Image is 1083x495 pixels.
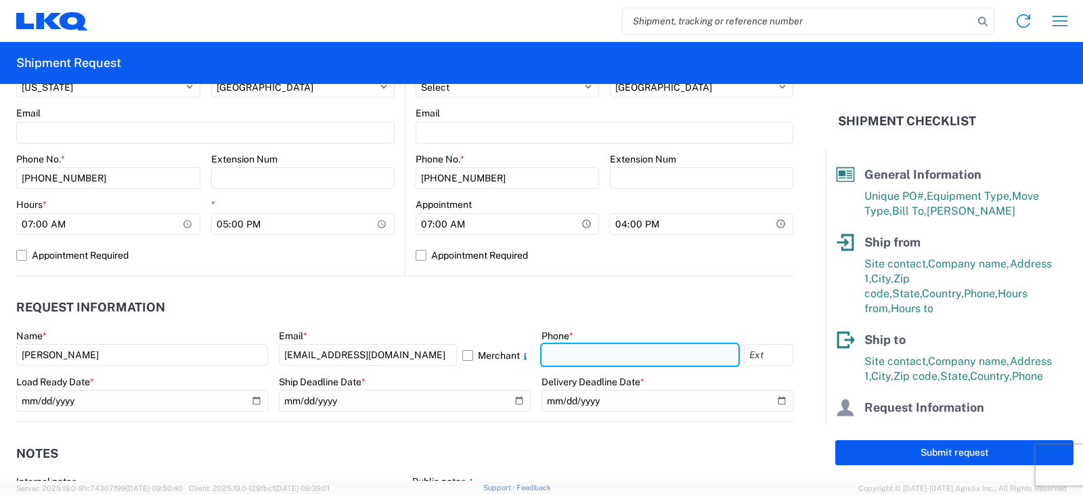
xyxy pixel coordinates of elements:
span: Ship from [864,235,921,249]
a: Support [483,483,517,492]
button: Submit request [835,440,1074,465]
label: Appointment Required [416,244,793,266]
label: Internal notes [16,475,76,488]
label: Phone No. [16,153,65,165]
span: Site contact, [864,355,928,368]
span: Company name, [928,257,1010,270]
span: Equipment Type, [927,190,1012,202]
label: Merchant [462,344,531,366]
span: Phone [1012,370,1043,383]
h2: Shipment Request [16,55,121,71]
span: Hours to [891,302,933,315]
label: Extension Num [610,153,676,165]
span: [PERSON_NAME] [927,205,1015,217]
span: Client: 2025.19.0-129fbcf [189,484,330,492]
label: Email [416,107,440,119]
span: Country, [970,370,1012,383]
label: Phone No. [416,153,464,165]
label: Appointment Required [16,244,395,266]
span: Email, [897,423,928,435]
span: [DATE] 09:39:01 [275,484,330,492]
label: Ship Deadline Date [279,376,366,388]
span: State, [892,287,922,300]
input: Shipment, tracking or reference number [623,8,973,34]
span: Request Information [864,400,984,414]
label: Name [16,330,47,342]
label: Email [279,330,307,342]
span: Bill To, [892,205,927,217]
span: Name, [864,423,897,435]
span: Site contact, [864,257,928,270]
span: Phone, [928,423,962,435]
a: Feedback [516,483,551,492]
h2: Request Information [16,301,165,314]
span: General Information [864,167,981,181]
span: Copyright © [DATE]-[DATE] Agistix Inc., All Rights Reserved [858,482,1067,494]
label: Phone [541,330,573,342]
label: Delivery Deadline Date [541,376,644,388]
span: Unique PO#, [864,190,927,202]
label: Extension Num [211,153,278,165]
label: Load Ready Date [16,376,94,388]
span: Country, [922,287,964,300]
span: Ship to [864,332,906,347]
h2: Shipment Checklist [838,113,976,129]
span: State, [940,370,970,383]
span: Zip code, [893,370,940,383]
input: Ext [744,344,793,366]
span: City, [871,370,893,383]
label: Public notes [412,475,477,488]
span: Server: 2025.19.0-91c74307f99 [16,484,183,492]
label: Email [16,107,41,119]
span: [DATE] 09:50:40 [126,484,183,492]
label: Appointment [416,198,472,211]
h2: Notes [16,447,58,460]
span: Company name, [928,355,1010,368]
span: Phone, [964,287,998,300]
span: City, [871,272,893,285]
label: Hours [16,198,47,211]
